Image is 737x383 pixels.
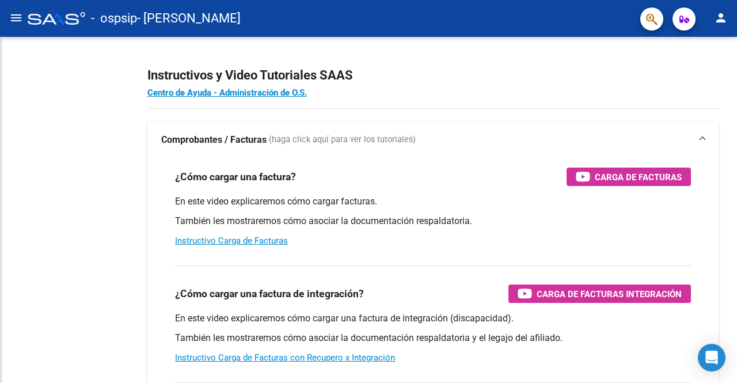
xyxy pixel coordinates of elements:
[714,11,728,25] mat-icon: person
[175,169,296,185] h3: ¿Cómo cargar una factura?
[147,65,719,86] h2: Instructivos y Video Tutoriales SAAS
[137,6,241,31] span: - [PERSON_NAME]
[175,215,691,227] p: También les mostraremos cómo asociar la documentación respaldatoria.
[91,6,137,31] span: - ospsip
[269,134,416,146] span: (haga click aquí para ver los tutoriales)
[595,170,682,184] span: Carga de Facturas
[147,122,719,158] mat-expansion-panel-header: Comprobantes / Facturas (haga click aquí para ver los tutoriales)
[175,286,364,302] h3: ¿Cómo cargar una factura de integración?
[698,344,725,371] div: Open Intercom Messenger
[9,11,23,25] mat-icon: menu
[175,332,691,344] p: También les mostraremos cómo asociar la documentación respaldatoria y el legajo del afiliado.
[161,134,267,146] strong: Comprobantes / Facturas
[175,352,395,363] a: Instructivo Carga de Facturas con Recupero x Integración
[567,168,691,186] button: Carga de Facturas
[147,88,307,98] a: Centro de Ayuda - Administración de O.S.
[175,236,288,246] a: Instructivo Carga de Facturas
[175,312,691,325] p: En este video explicaremos cómo cargar una factura de integración (discapacidad).
[508,285,691,303] button: Carga de Facturas Integración
[537,287,682,301] span: Carga de Facturas Integración
[175,195,691,208] p: En este video explicaremos cómo cargar facturas.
